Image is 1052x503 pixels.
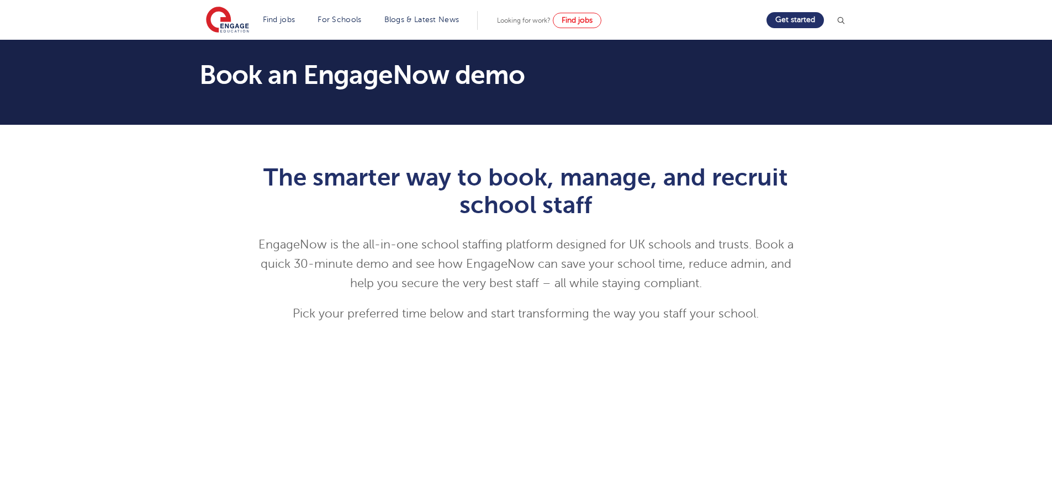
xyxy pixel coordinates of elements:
a: Find jobs [263,15,295,24]
span: Looking for work? [497,17,551,24]
a: Find jobs [553,13,601,28]
p: Pick your preferred time below and start transforming the way you staff your school. [255,304,797,324]
h1: The smarter way to book, manage, and recruit school staff [255,163,797,219]
p: EngageNow is the all-in-one school staffing platform designed for UK schools and trusts. Book a q... [255,235,797,293]
a: Blogs & Latest News [384,15,459,24]
img: Engage Education [206,7,249,34]
a: Get started [766,12,824,28]
span: Find jobs [562,16,593,24]
a: For Schools [318,15,361,24]
h1: Book an EngageNow demo [199,62,630,88]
